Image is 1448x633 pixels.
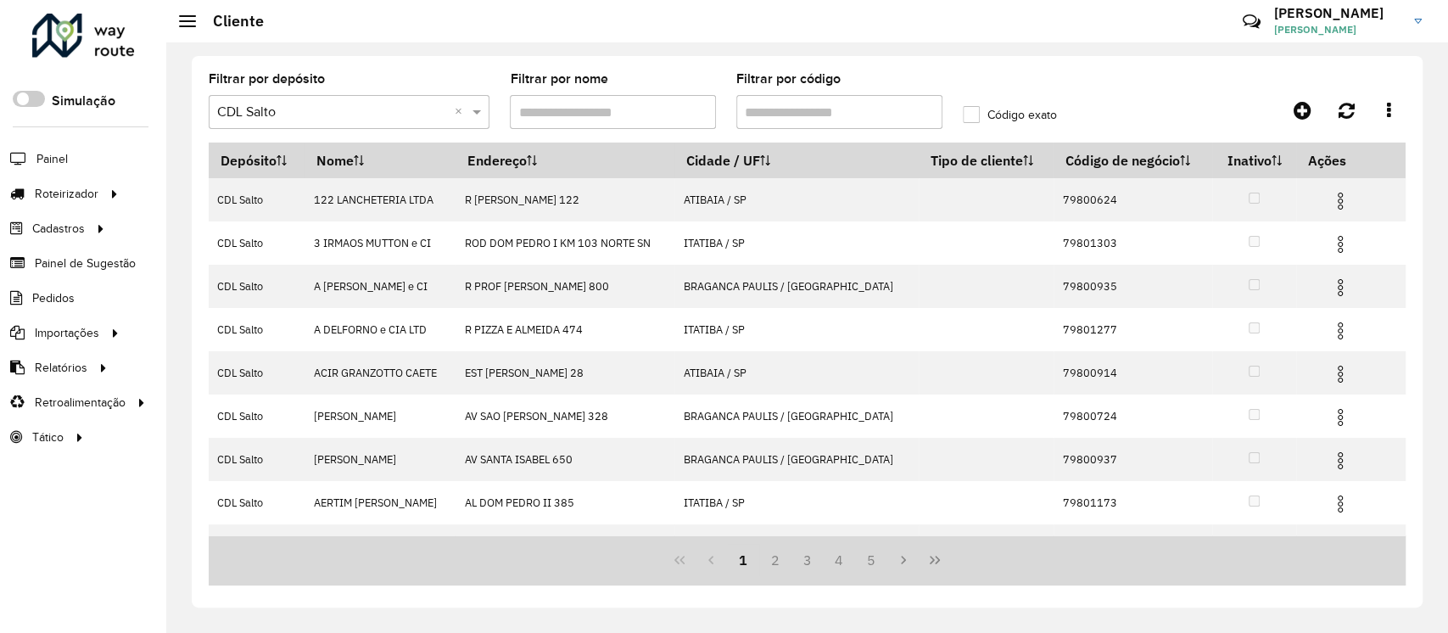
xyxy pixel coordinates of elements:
[855,544,887,576] button: 5
[35,324,99,342] span: Importações
[919,544,951,576] button: Last Page
[209,438,305,481] td: CDL Salto
[1054,438,1212,481] td: 79800937
[759,544,791,576] button: 2
[305,143,456,178] th: Nome
[1233,3,1270,40] a: Contato Rápido
[674,524,919,568] td: ATIBAIA / SP
[305,221,456,265] td: 3 IRMAOS MUTTON e CI
[209,395,305,438] td: CDL Salto
[52,91,115,111] label: Simulação
[209,524,305,568] td: CDL Salto
[674,351,919,395] td: ATIBAIA / SP
[887,544,920,576] button: Next Page
[35,255,136,272] span: Painel de Sugestão
[35,359,87,377] span: Relatórios
[1054,178,1212,221] td: 79800624
[456,481,674,524] td: AL DOM PEDRO II 385
[305,524,456,568] td: [PERSON_NAME]
[456,221,674,265] td: ROD DOM PEDRO I KM 103 NORTE SN
[209,69,325,89] label: Filtrar por depósito
[305,178,456,221] td: 122 LANCHETERIA LTDA
[1054,265,1212,308] td: 79800935
[1296,143,1398,178] th: Ações
[791,544,824,576] button: 3
[674,438,919,481] td: BRAGANCA PAULIS / [GEOGRAPHIC_DATA]
[1054,481,1212,524] td: 79801173
[209,351,305,395] td: CDL Salto
[1274,5,1401,21] h3: [PERSON_NAME]
[1054,308,1212,351] td: 79801277
[456,351,674,395] td: EST [PERSON_NAME] 28
[1054,221,1212,265] td: 79801303
[674,308,919,351] td: ITATIBA / SP
[674,395,919,438] td: BRAGANCA PAULIS / [GEOGRAPHIC_DATA]
[454,102,468,122] span: Clear all
[674,178,919,221] td: ATIBAIA / SP
[727,544,759,576] button: 1
[305,265,456,308] td: A [PERSON_NAME] e CI
[305,351,456,395] td: ACIR GRANZOTTO CAETE
[35,185,98,203] span: Roteirizador
[456,308,674,351] td: R PIZZA E ALMEIDA 474
[196,12,264,31] h2: Cliente
[674,265,919,308] td: BRAGANCA PAULIS / [GEOGRAPHIC_DATA]
[919,143,1054,178] th: Tipo de cliente
[456,265,674,308] td: R PROF [PERSON_NAME] 800
[1054,395,1212,438] td: 79800724
[209,308,305,351] td: CDL Salto
[32,429,64,446] span: Tático
[1054,351,1212,395] td: 79800914
[674,481,919,524] td: ITATIBA / SP
[1054,143,1212,178] th: Código de negócio
[32,289,75,307] span: Pedidos
[305,438,456,481] td: [PERSON_NAME]
[35,394,126,412] span: Retroalimentação
[456,438,674,481] td: AV SANTA ISABEL 650
[209,178,305,221] td: CDL Salto
[674,143,919,178] th: Cidade / UF
[32,220,85,238] span: Cadastros
[209,265,305,308] td: CDL Salto
[1212,143,1295,178] th: Inativo
[674,221,919,265] td: ITATIBA / SP
[823,544,855,576] button: 4
[209,143,305,178] th: Depósito
[456,395,674,438] td: AV SAO [PERSON_NAME] 328
[305,395,456,438] td: [PERSON_NAME]
[963,106,1057,124] label: Código exato
[456,143,674,178] th: Endereço
[736,69,841,89] label: Filtrar por código
[510,69,607,89] label: Filtrar por nome
[1054,524,1212,568] td: 79800901
[456,524,674,568] td: AL DAS ROSAS SN
[456,178,674,221] td: R [PERSON_NAME] 122
[305,308,456,351] td: A DELFORNO e CIA LTD
[305,481,456,524] td: AERTIM [PERSON_NAME]
[36,150,68,168] span: Painel
[209,221,305,265] td: CDL Salto
[209,481,305,524] td: CDL Salto
[1274,22,1401,37] span: [PERSON_NAME]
